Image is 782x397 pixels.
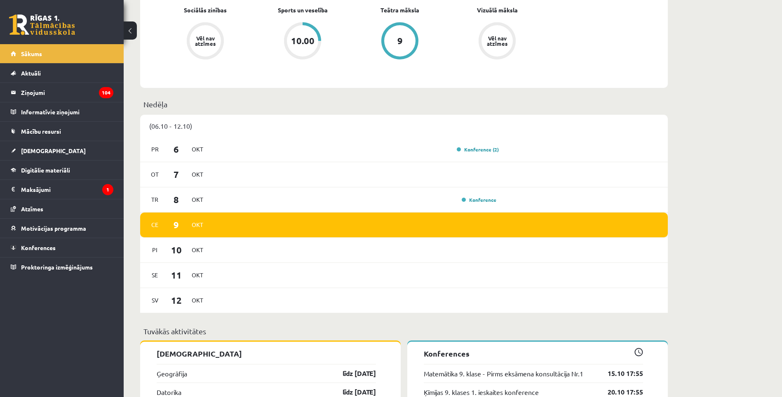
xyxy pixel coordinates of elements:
[486,35,509,46] div: Vēl nav atzīmes
[328,369,376,378] a: līdz [DATE]
[146,243,164,256] span: Pi
[102,184,113,195] i: 1
[595,387,643,397] a: 20.10 17:55
[157,387,181,397] a: Datorika
[351,22,449,61] a: 9
[21,205,43,213] span: Atzīmes
[21,166,70,174] span: Digitālie materiāli
[21,244,56,251] span: Konferences
[449,22,546,61] a: Vēl nav atzīmes
[189,218,206,231] span: Okt
[21,83,113,102] legend: Ziņojumi
[424,387,539,397] a: Ķīmijas 9. klases 1. ieskaites konference
[254,22,351,61] a: 10.00
[164,243,189,257] span: 10
[143,99,665,110] p: Nedēļa
[11,83,113,102] a: Ziņojumi104
[424,348,643,359] p: Konferences
[21,50,42,57] span: Sākums
[189,168,206,181] span: Okt
[9,14,75,35] a: Rīgas 1. Tālmācības vidusskola
[157,348,376,359] p: [DEMOGRAPHIC_DATA]
[157,22,254,61] a: Vēl nav atzīmes
[595,369,643,378] a: 15.10 17:55
[21,128,61,135] span: Mācību resursi
[146,294,164,307] span: Sv
[21,263,93,271] span: Proktoringa izmēģinājums
[477,6,518,14] a: Vizuālā māksla
[189,193,206,206] span: Okt
[11,141,113,160] a: [DEMOGRAPHIC_DATA]
[146,143,164,156] span: Pr
[146,168,164,181] span: Ot
[11,180,113,199] a: Maksājumi1
[11,44,113,63] a: Sākums
[164,218,189,232] span: 9
[140,115,668,137] div: (06.10 - 12.10)
[11,64,113,83] a: Aktuāli
[164,268,189,282] span: 11
[11,161,113,180] a: Digitālie materiāli
[11,219,113,238] a: Motivācijas programma
[157,369,187,378] a: Ģeogrāfija
[21,224,86,232] span: Motivācijas programma
[164,193,189,206] span: 8
[457,146,499,153] a: Konference (2)
[21,69,41,77] span: Aktuāli
[21,147,86,154] span: [DEMOGRAPHIC_DATA]
[146,269,164,281] span: Se
[380,6,419,14] a: Teātra māksla
[146,193,164,206] span: Tr
[21,102,113,121] legend: Informatīvie ziņojumi
[11,258,113,276] a: Proktoringa izmēģinājums
[164,168,189,181] span: 7
[164,142,189,156] span: 6
[184,6,227,14] a: Sociālās zinības
[11,199,113,218] a: Atzīmes
[189,143,206,156] span: Okt
[278,6,328,14] a: Sports un veselība
[189,269,206,281] span: Okt
[189,294,206,307] span: Okt
[143,326,665,337] p: Tuvākās aktivitātes
[99,87,113,98] i: 104
[11,122,113,141] a: Mācību resursi
[291,36,315,45] div: 10.00
[194,35,217,46] div: Vēl nav atzīmes
[21,180,113,199] legend: Maksājumi
[189,243,206,256] span: Okt
[11,102,113,121] a: Informatīvie ziņojumi
[146,218,164,231] span: Ce
[328,387,376,397] a: līdz [DATE]
[11,238,113,257] a: Konferences
[462,196,496,203] a: Konference
[397,36,403,45] div: 9
[164,293,189,307] span: 12
[424,369,583,378] a: Matemātika 9. klase - Pirms eksāmena konsultācija Nr.1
